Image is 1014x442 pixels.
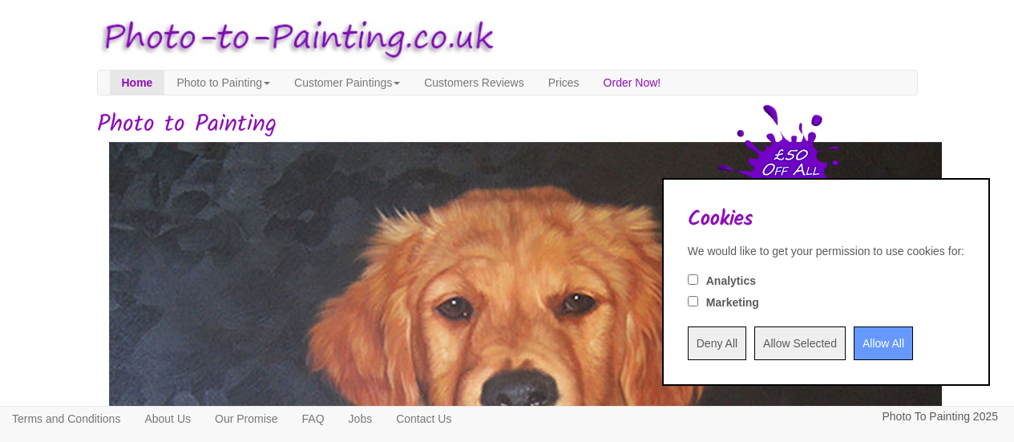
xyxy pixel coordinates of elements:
[384,407,463,431] a: Contact Us
[688,208,964,231] h2: Cookies
[282,71,412,95] a: Customer Paintings
[203,407,290,431] a: Our Promise
[536,71,592,95] a: Prices
[132,407,203,431] a: About Us
[89,8,499,70] img: Photo to Painting
[290,407,337,431] a: FAQ
[688,326,746,360] input: Deny All
[706,273,756,289] label: Analytics
[97,112,918,138] h1: Photo to Painting
[592,71,673,95] a: Order Now!
[337,407,385,431] a: Jobs
[754,326,846,360] input: Allow Selected
[706,294,759,310] label: Marketing
[882,407,998,427] p: Photo To Painting 2025
[164,71,282,95] a: Photo to Painting
[688,243,964,259] div: We would like to get your permission to use cookies for:
[854,326,913,360] input: Allow All
[717,104,862,247] img: 50 pound price drop
[412,71,535,95] a: Customers Reviews
[110,71,165,95] a: Home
